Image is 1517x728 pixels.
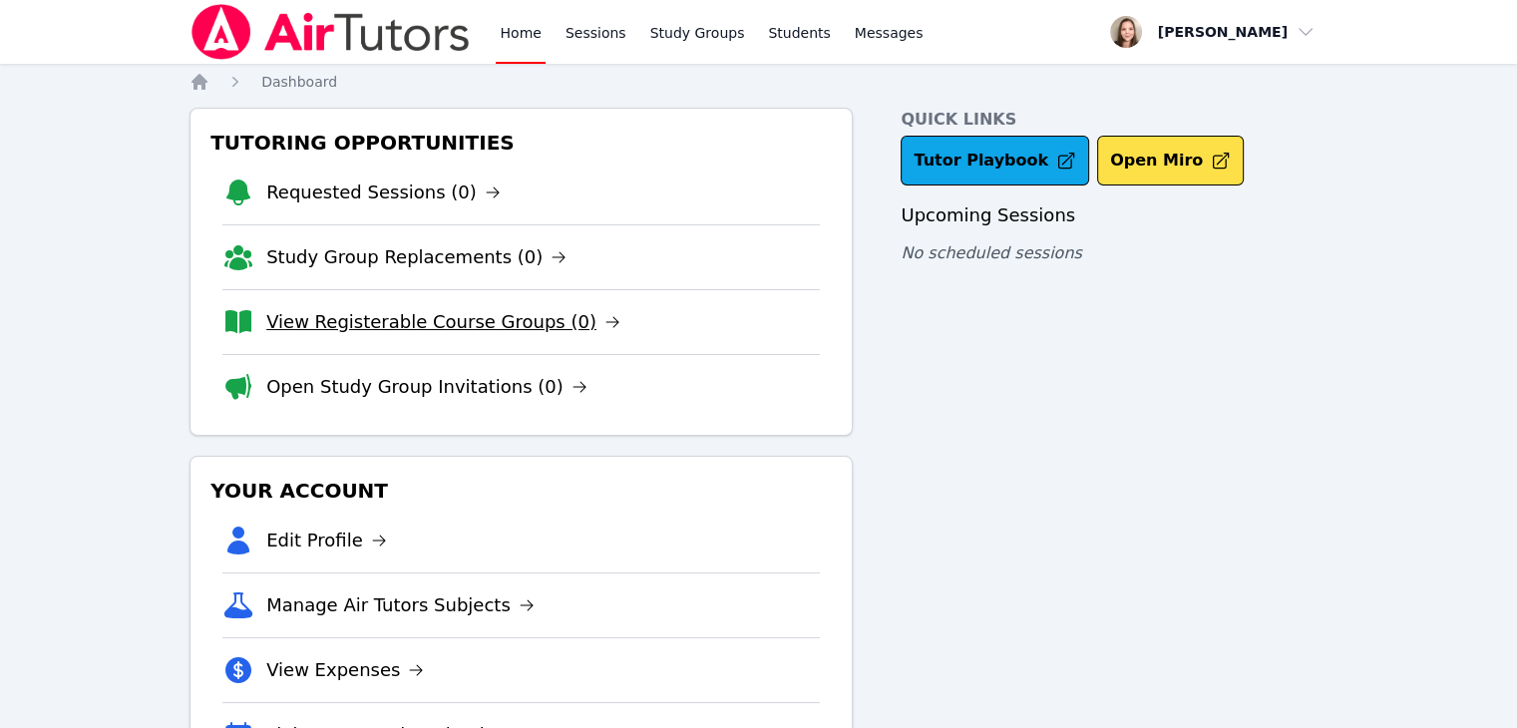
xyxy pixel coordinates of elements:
a: Tutor Playbook [901,136,1089,185]
a: Study Group Replacements (0) [266,243,567,271]
a: View Registerable Course Groups (0) [266,308,620,336]
a: Open Study Group Invitations (0) [266,373,587,401]
h3: Tutoring Opportunities [206,125,836,161]
span: Messages [855,23,924,43]
a: Requested Sessions (0) [266,179,501,206]
span: No scheduled sessions [901,243,1081,262]
a: Dashboard [261,72,337,92]
h3: Your Account [206,473,836,509]
a: Edit Profile [266,527,387,554]
h3: Upcoming Sessions [901,201,1327,229]
img: Air Tutors [190,4,472,60]
span: Dashboard [261,74,337,90]
a: View Expenses [266,656,424,684]
nav: Breadcrumb [190,72,1327,92]
a: Manage Air Tutors Subjects [266,591,535,619]
h4: Quick Links [901,108,1327,132]
button: Open Miro [1097,136,1244,185]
